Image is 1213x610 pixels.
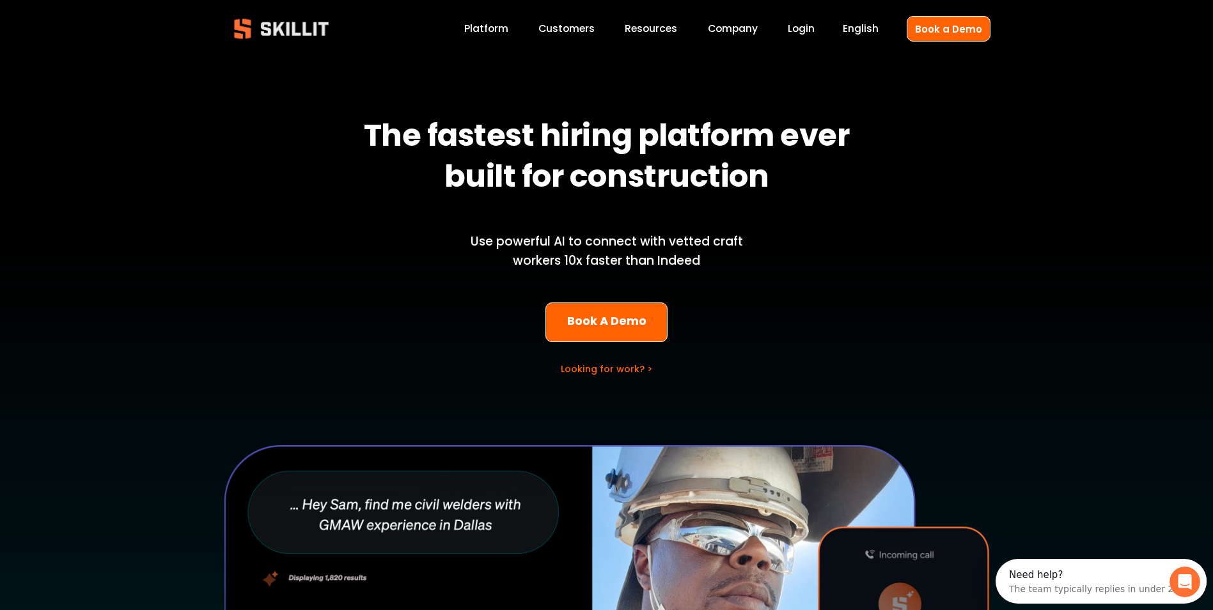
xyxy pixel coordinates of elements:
[625,20,677,38] a: folder dropdown
[13,21,184,35] div: The team typically replies in under 2h
[449,232,765,271] p: Use powerful AI to connect with vetted craft workers 10x faster than Indeed
[788,20,815,38] a: Login
[996,559,1207,604] iframe: Intercom live chat discovery launcher
[545,302,668,343] a: Book A Demo
[561,363,652,375] a: Looking for work? >
[907,16,990,41] a: Book a Demo
[13,11,184,21] div: Need help?
[843,20,879,38] div: language picker
[708,20,758,38] a: Company
[1170,567,1200,597] iframe: Intercom live chat
[464,20,508,38] a: Platform
[5,5,221,40] div: Open Intercom Messenger
[625,21,677,36] span: Resources
[364,112,856,205] strong: The fastest hiring platform ever built for construction
[538,20,595,38] a: Customers
[223,10,340,48] img: Skillit
[843,21,879,36] span: English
